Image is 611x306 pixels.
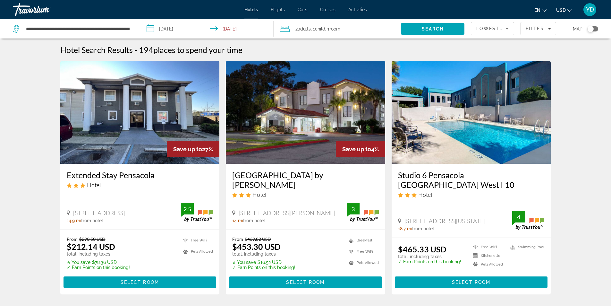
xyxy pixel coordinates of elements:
[153,45,242,55] span: places to spend your time
[398,226,412,231] span: 18.7 mi
[346,236,379,244] li: Breakfast
[342,146,371,153] span: Save up to
[392,61,551,164] img: Studio 6 Pensacola FL West I 10
[64,278,216,285] a: Select Room
[346,259,379,267] li: Pets Allowed
[25,24,130,34] input: Search hotel destination
[252,191,266,198] span: Hotel
[556,5,572,15] button: Change currency
[232,265,295,270] p: ✓ Earn Points on this booking!
[121,280,159,285] span: Select Room
[274,19,401,39] button: Travelers: 2 adults, 1 child
[243,218,265,223] span: from hotel
[534,8,540,13] span: en
[315,26,325,31] span: Child
[398,254,461,259] p: total, including taxes
[582,26,598,32] button: Toggle map
[470,253,507,258] li: Kitchenette
[476,25,509,32] mat-select: Sort by
[346,248,379,256] li: Free WiFi
[476,26,517,31] span: Lowest Price
[329,26,340,31] span: Room
[67,265,130,270] p: ✓ Earn Points on this booking!
[67,260,90,265] span: ✮ You save
[232,251,295,257] p: total, including taxes
[347,205,360,213] div: 3
[140,19,274,39] button: Select check in and out date
[232,218,243,223] span: 14 mi
[232,236,243,242] span: From
[232,170,379,189] a: [GEOGRAPHIC_DATA] by [PERSON_NAME]
[404,217,485,224] span: [STREET_ADDRESS][US_STATE]
[232,260,256,265] span: ✮ You save
[412,226,434,231] span: from hotel
[229,278,382,285] a: Select Room
[311,24,325,33] span: , 1
[534,5,547,15] button: Change language
[398,259,461,264] p: ✓ Earn Points on this booking!
[67,236,78,242] span: From
[295,24,311,33] span: 2
[573,24,582,33] span: Map
[348,7,367,12] a: Activities
[232,191,379,198] div: 3 star Hotel
[64,276,216,288] button: Select Room
[422,26,444,31] span: Search
[298,7,307,12] a: Cars
[87,181,101,188] span: Hotel
[67,260,130,265] p: $78.36 USD
[526,26,544,31] span: Filter
[336,141,385,157] div: 4%
[556,8,566,13] span: USD
[67,181,213,188] div: 3 star Hotel
[298,26,311,31] span: Adults
[395,276,548,288] button: Select Room
[271,7,285,12] a: Flights
[67,170,213,180] h3: Extended Stay Pensacola
[395,278,548,285] a: Select Room
[67,242,115,251] ins: $212.14 USD
[398,170,545,189] a: Studio 6 Pensacola [GEOGRAPHIC_DATA] West I 10
[470,244,507,250] li: Free WiFi
[398,244,446,254] ins: $465.33 USD
[347,203,379,222] img: TrustYou guest rating badge
[79,236,106,242] del: $290.50 USD
[325,24,340,33] span: , 1
[13,1,77,18] a: Travorium
[226,61,385,164] img: La Quinta Inn by Wyndham Pensacola
[586,6,594,13] span: YD
[181,205,194,213] div: 2.5
[60,61,220,164] img: Extended Stay Pensacola
[244,7,258,12] a: Hotels
[512,213,525,221] div: 4
[134,45,137,55] span: -
[60,45,133,55] h1: Hotel Search Results
[232,260,295,265] p: $16.52 USD
[180,236,213,244] li: Free WiFi
[512,211,544,230] img: TrustYou guest rating badge
[245,236,271,242] del: $469.82 USD
[180,248,213,256] li: Pets Allowed
[67,251,130,257] p: total, including taxes
[470,262,507,267] li: Pets Allowed
[452,280,490,285] span: Select Room
[581,3,598,16] button: User Menu
[320,7,335,12] a: Cruises
[398,191,545,198] div: 3 star Hotel
[521,22,556,35] button: Filters
[81,218,103,223] span: from hotel
[286,280,325,285] span: Select Room
[139,45,242,55] h2: 194
[73,209,125,216] span: [STREET_ADDRESS]
[181,203,213,222] img: TrustYou guest rating badge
